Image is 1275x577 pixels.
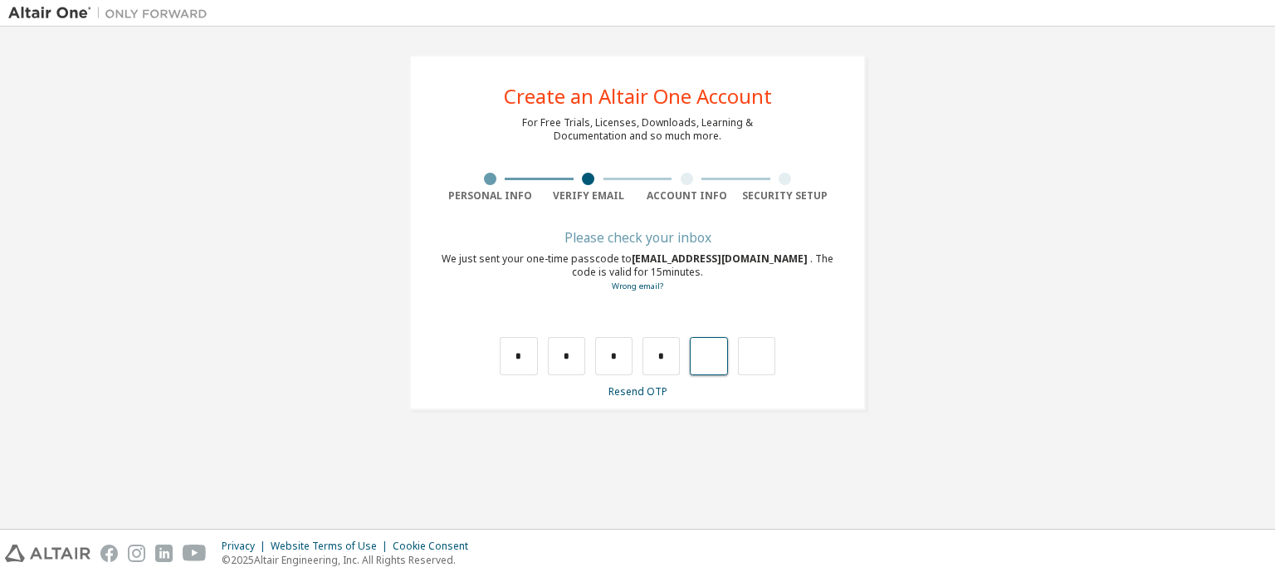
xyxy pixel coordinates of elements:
img: linkedin.svg [155,545,173,562]
div: Account Info [637,189,736,203]
div: Website Terms of Use [271,540,393,553]
img: altair_logo.svg [5,545,90,562]
img: instagram.svg [128,545,145,562]
div: Personal Info [441,189,540,203]
img: youtube.svg [183,545,207,562]
div: Security Setup [736,189,835,203]
div: Please check your inbox [441,232,834,242]
div: We just sent your one-time passcode to . The code is valid for 15 minutes. [441,252,834,293]
img: facebook.svg [100,545,118,562]
span: [EMAIL_ADDRESS][DOMAIN_NAME] [632,252,810,266]
img: Altair One [8,5,216,22]
p: © 2025 Altair Engineering, Inc. All Rights Reserved. [222,553,478,567]
div: For Free Trials, Licenses, Downloads, Learning & Documentation and so much more. [522,116,753,143]
a: Resend OTP [608,384,667,399]
div: Cookie Consent [393,540,478,553]
div: Privacy [222,540,271,553]
div: Verify Email [540,189,638,203]
a: Go back to the registration form [612,281,663,291]
div: Create an Altair One Account [504,86,772,106]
